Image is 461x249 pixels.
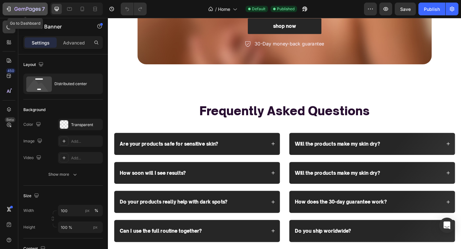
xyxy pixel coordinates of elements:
input: px% [58,205,103,216]
span: Default [252,6,265,12]
div: Add... [71,155,101,161]
p: How does the 30-day guarantee work? [203,197,303,204]
div: Image [23,137,44,146]
div: Layout [23,60,45,69]
span: Published [277,6,295,12]
p: Are your products safe for sensitive skin? [13,134,120,141]
button: 7 [3,3,48,15]
button: % [84,207,91,214]
iframe: Design area [108,18,461,249]
input: px [58,221,103,233]
p: Will the products make my skin dry? [203,165,296,172]
span: px [93,225,98,229]
div: Beta [5,117,15,122]
div: Publish [424,6,440,12]
div: % [94,208,98,213]
p: 7 [42,5,45,13]
div: Distributed center [54,76,93,91]
button: Show more [23,169,103,180]
p: Settings [32,39,50,46]
div: Undo/Redo [121,3,147,15]
p: Advanced [63,39,85,46]
div: Transparent [71,122,101,128]
p: Can I use the full routine together? [13,229,102,235]
span: / [215,6,217,12]
p: Do you ship worldwide? [203,229,264,235]
p: Hero Banner [31,23,85,30]
p: How soon will I see results? [13,165,85,172]
div: Video [23,154,43,162]
p: 30-Day money-back guarantee [159,25,235,32]
button: Save [395,3,416,15]
div: Open Intercom Messenger [439,218,455,233]
div: 450 [6,68,15,73]
div: Show more [48,171,78,178]
div: Size [23,192,40,200]
div: Background [23,107,45,113]
span: Save [400,6,411,12]
div: px [85,208,90,213]
div: Color [23,120,42,129]
span: Home [218,6,230,12]
div: Add... [71,139,101,144]
button: px [93,207,100,214]
p: Do your products really help with dark spots? [13,197,130,204]
label: Height [23,224,35,230]
button: Publish [418,3,445,15]
h2: Frequently Asked Questions [6,92,378,110]
label: Width [23,208,34,213]
p: Will the products make my skin dry? [203,134,296,141]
